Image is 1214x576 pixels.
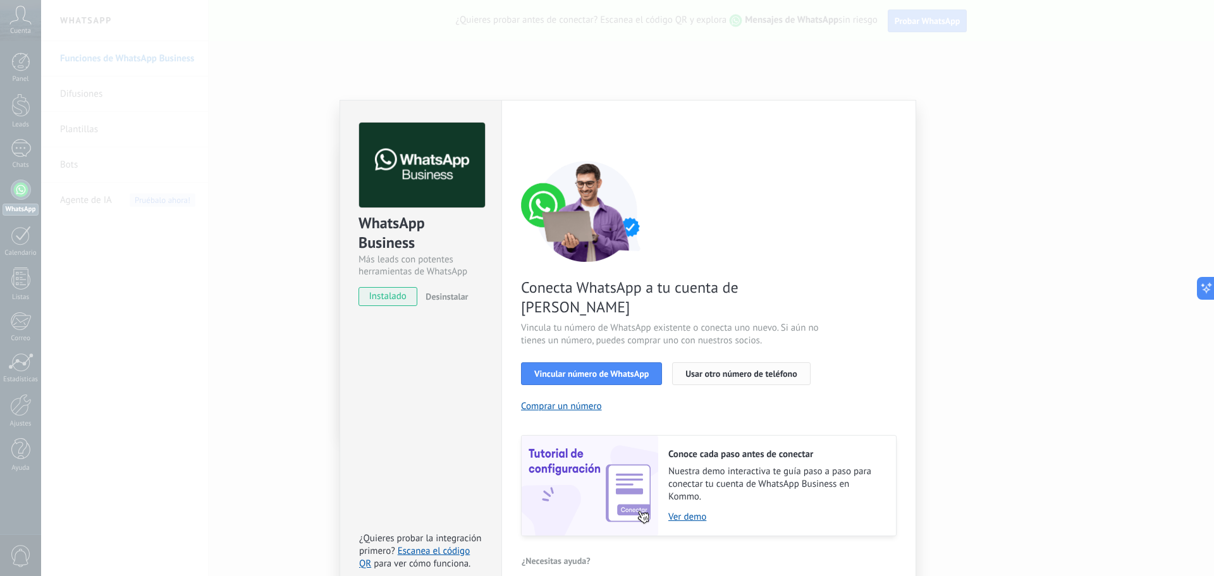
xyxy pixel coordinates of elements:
img: connect number [521,161,654,262]
button: ¿Necesitas ayuda? [521,551,591,570]
button: Vincular número de WhatsApp [521,362,662,385]
button: Desinstalar [420,287,468,306]
button: Comprar un número [521,400,602,412]
div: Más leads con potentes herramientas de WhatsApp [359,254,483,278]
span: ¿Necesitas ayuda? [522,556,591,565]
span: para ver cómo funciona. [374,558,470,570]
span: ¿Quieres probar la integración primero? [359,532,482,557]
span: Usar otro número de teléfono [685,369,797,378]
span: Desinstalar [426,291,468,302]
span: Vincular número de WhatsApp [534,369,649,378]
button: Usar otro número de teléfono [672,362,810,385]
span: Vincula tu número de WhatsApp existente o conecta uno nuevo. Si aún no tienes un número, puedes c... [521,322,822,347]
a: Ver demo [668,511,883,523]
div: WhatsApp Business [359,213,483,254]
a: Escanea el código QR [359,545,470,570]
span: Conecta WhatsApp a tu cuenta de [PERSON_NAME] [521,278,822,317]
span: Nuestra demo interactiva te guía paso a paso para conectar tu cuenta de WhatsApp Business en Kommo. [668,465,883,503]
img: logo_main.png [359,123,485,208]
span: instalado [359,287,417,306]
h2: Conoce cada paso antes de conectar [668,448,883,460]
